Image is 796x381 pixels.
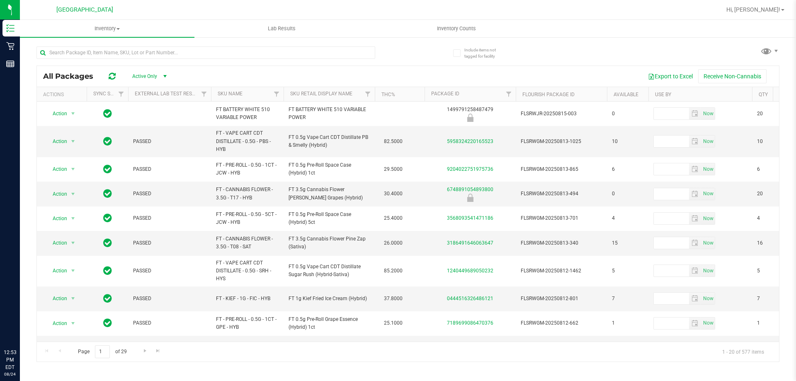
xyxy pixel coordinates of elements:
div: 1499791258487479 [423,106,517,122]
span: FT - PRE-ROLL - 0.5G - 1CT - GPE - HYB [216,315,279,331]
button: Receive Non-Cannabis [698,69,767,83]
span: In Sync [103,188,112,199]
span: 7 [757,295,789,303]
span: In Sync [103,108,112,119]
p: 08/24 [4,371,16,377]
span: 26.0000 [380,237,407,249]
span: select [68,108,78,119]
a: 5958324220165523 [447,138,493,144]
a: Inventory [20,20,194,37]
span: PASSED [133,319,206,327]
span: Action [45,318,68,329]
span: select [689,293,701,304]
span: Set Current date [701,265,715,277]
span: In Sync [103,237,112,249]
a: 3186491646063647 [447,240,493,246]
span: PASSED [133,267,206,275]
span: FT - PRE-ROLL - 0.5G - 1CT - JCW - HYB [216,161,279,177]
a: 1240449689050232 [447,268,493,274]
span: 82.5000 [380,136,407,148]
div: Actions [43,92,83,97]
span: 20 [757,110,789,118]
span: FT 0.5g Pre-Roll Grape Essence (Hybrid) 5ct [289,340,370,356]
a: Use By [655,92,671,97]
span: PASSED [133,138,206,146]
span: In Sync [103,136,112,147]
span: 4 [612,214,643,222]
span: 0 [612,190,643,198]
span: select [68,265,78,277]
span: FT - CANNABIS FLOWER - 3.5G - T17 - HYB [216,186,279,201]
span: FT 0.5g Pre-Roll Grape Essence (Hybrid) 1ct [289,315,370,331]
a: Sku Retail Display Name [290,91,352,97]
span: 15 [612,239,643,247]
span: FT 3.5g Cannabis Flower Pine Zap (Sativa) [289,235,370,251]
span: 10 [612,138,643,146]
span: 85.2000 [380,265,407,277]
span: PASSED [133,190,206,198]
span: FLSRWGM-20250813-1025 [521,138,602,146]
span: 25.4000 [380,212,407,224]
span: 7 [612,295,643,303]
span: 1 [757,319,789,327]
span: FT - PRE-ROLL - 0.5G - 5CT - JCW - HYB [216,211,279,226]
span: Set Current date [701,293,715,305]
span: FT 3.5g Cannabis Flower [PERSON_NAME] Grapes (Hybrid) [289,186,370,201]
span: select [701,318,715,329]
inline-svg: Reports [6,60,15,68]
span: select [68,136,78,147]
span: Hi, [PERSON_NAME]! [726,6,780,13]
span: FLSRWGM-20250812-801 [521,295,602,303]
span: 6 [757,165,789,173]
span: select [689,108,701,119]
span: Set Current date [701,108,715,120]
a: Filter [361,87,375,101]
span: FLSRWGM-20250812-1462 [521,267,602,275]
span: FLSRWGM-20250813-865 [521,165,602,173]
span: Lab Results [257,25,307,32]
span: Inventory [20,25,194,32]
a: THC% [381,92,395,97]
span: select [701,136,715,147]
p: 12:53 PM EDT [4,349,16,371]
inline-svg: Inventory [6,24,15,32]
span: [GEOGRAPHIC_DATA] [56,6,113,13]
span: FT - PRE-ROLL - 0.5G - 5CT - GPE - HYB [216,340,279,356]
span: FT - KIEF - 1G - FIC - HYB [216,295,279,303]
a: 6748891054893800 [447,187,493,192]
a: Lab Results [194,20,369,37]
button: Export to Excel [643,69,698,83]
a: Flourish Package ID [522,92,575,97]
input: Search Package ID, Item Name, SKU, Lot or Part Number... [36,46,375,59]
span: select [689,163,701,175]
span: FLSRWGM-20250812-662 [521,319,602,327]
a: 3568093541471186 [447,215,493,221]
span: 1 - 20 of 577 items [716,345,771,358]
span: select [701,163,715,175]
a: Inventory Counts [369,20,544,37]
a: Qty [759,92,768,97]
a: Available [614,92,638,97]
span: select [701,293,715,304]
span: FT BATTERY WHITE 510 VARIABLE POWER [289,106,370,121]
span: select [689,136,701,147]
a: 0444516326486121 [447,296,493,301]
span: select [68,318,78,329]
span: Set Current date [701,213,715,225]
a: 7189699086470376 [447,320,493,326]
span: In Sync [103,265,112,277]
span: 20 [757,190,789,198]
span: 30.4000 [380,188,407,200]
div: Newly Received [423,114,517,122]
span: Include items not tagged for facility [464,47,506,59]
span: select [701,213,715,224]
span: All Packages [43,72,102,81]
span: select [68,237,78,249]
span: FT - VAPE CART CDT DISTILLATE - 0.5G - PBS - HYB [216,129,279,153]
span: 6 [612,165,643,173]
a: Go to the next page [139,345,151,357]
a: SKU Name [218,91,243,97]
span: In Sync [103,163,112,175]
span: select [689,318,701,329]
span: Action [45,213,68,224]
